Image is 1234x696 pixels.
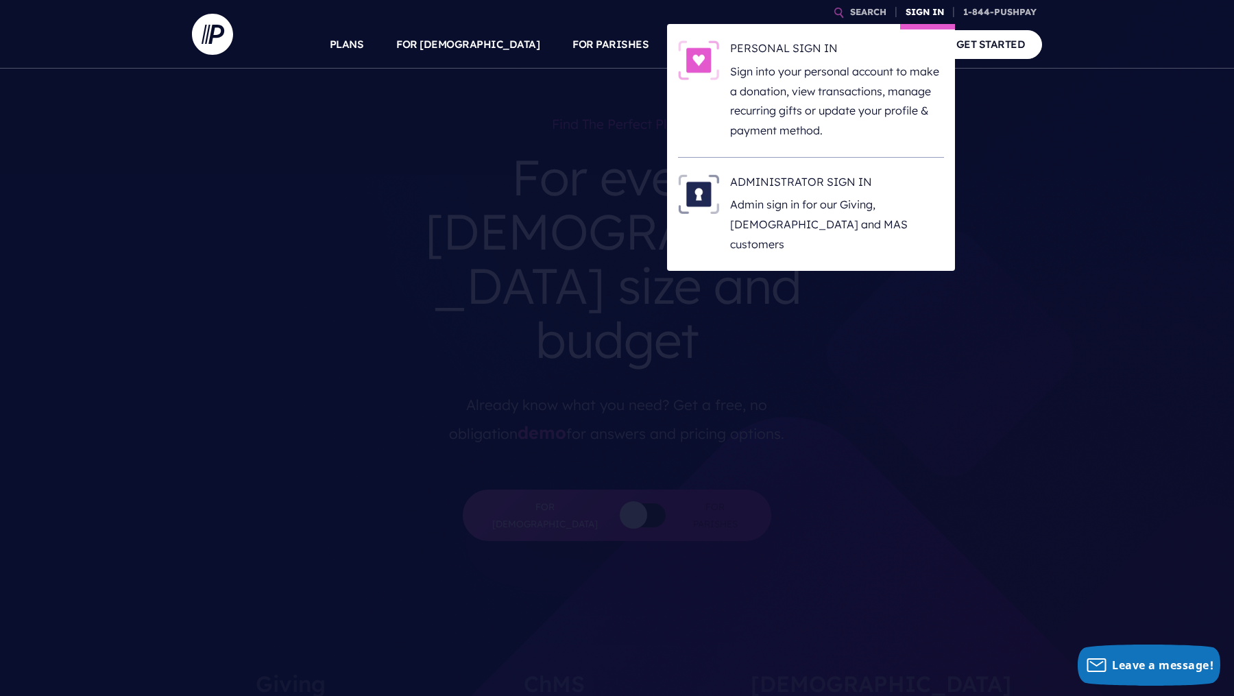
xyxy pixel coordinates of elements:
p: Admin sign in for our Giving, [DEMOGRAPHIC_DATA] and MAS customers [730,195,944,254]
h6: ADMINISTRATOR SIGN IN [730,174,944,195]
img: PERSONAL SIGN IN - Illustration [678,40,719,80]
a: PERSONAL SIGN IN - Illustration PERSONAL SIGN IN Sign into your personal account to make a donati... [678,40,944,141]
a: PLANS [330,21,364,69]
h6: PERSONAL SIGN IN [730,40,944,61]
button: Leave a message! [1078,645,1220,686]
a: FOR [DEMOGRAPHIC_DATA] [396,21,540,69]
a: ADMINISTRATOR SIGN IN - Illustration ADMINISTRATOR SIGN IN Admin sign in for our Giving, [DEMOGRA... [678,174,944,254]
a: COMPANY [856,21,906,69]
a: GET STARTED [939,30,1043,58]
p: Sign into your personal account to make a donation, view transactions, manage recurring gifts or ... [730,62,944,141]
span: Leave a message! [1112,658,1213,673]
a: SOLUTIONS [681,21,742,69]
a: FOR PARISHES [572,21,649,69]
a: EXPLORE [775,21,823,69]
img: ADMINISTRATOR SIGN IN - Illustration [678,174,719,214]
